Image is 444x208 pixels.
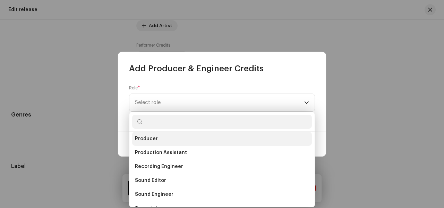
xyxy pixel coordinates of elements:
span: Sound Editor [135,177,166,184]
div: dropdown trigger [304,94,309,111]
span: Producer [135,135,158,142]
li: Sound Editor [132,174,312,187]
span: Select role [135,94,304,111]
li: Production Assistant [132,146,312,160]
li: Recording Engineer [132,160,312,174]
span: Recording Engineer [135,163,183,170]
li: Producer [132,132,312,146]
li: Sound Engineer [132,187,312,201]
label: Role [129,85,140,91]
span: Production Assistant [135,149,187,156]
span: Add Producer & Engineer Credits [129,63,264,74]
span: Sound Engineer [135,191,173,198]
